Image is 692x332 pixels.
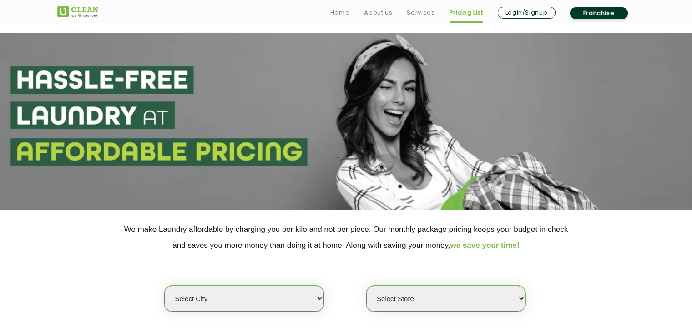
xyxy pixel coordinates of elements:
[450,7,483,18] a: Pricing List
[498,7,556,19] a: Login/Signup
[57,221,635,253] p: We make Laundry affordable by charging you per kilo and not per piece. Our monthly package pricin...
[330,7,350,18] a: Home
[407,7,434,18] a: Services
[450,241,520,250] span: we save your time!
[364,7,392,18] a: About us
[570,7,628,19] a: Franchise
[57,6,98,17] img: UClean Laundry and Dry Cleaning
